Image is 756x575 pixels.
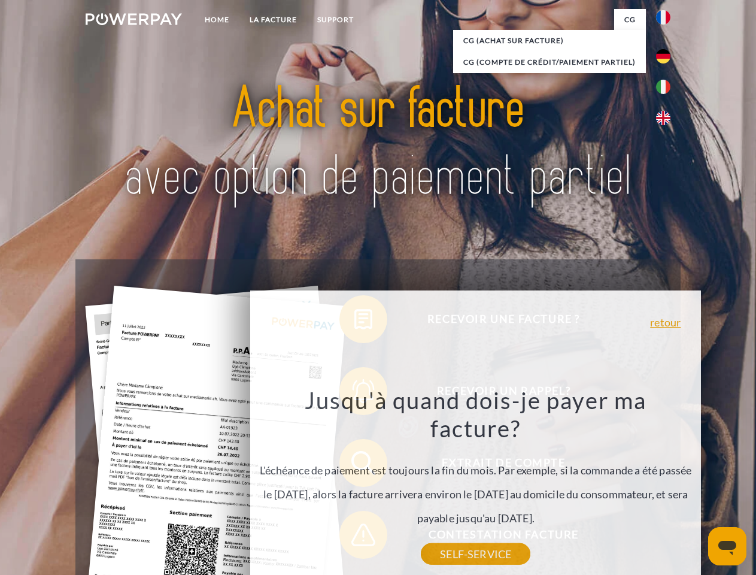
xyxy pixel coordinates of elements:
[656,111,670,125] img: en
[656,49,670,63] img: de
[656,10,670,25] img: fr
[453,30,646,52] a: CG (achat sur facture)
[239,9,307,31] a: LA FACTURE
[421,543,530,565] a: SELF-SERVICE
[86,13,182,25] img: logo-powerpay-white.svg
[195,9,239,31] a: Home
[257,386,694,554] div: L'échéance de paiement est toujours la fin du mois. Par exemple, si la commande a été passée le [...
[708,527,746,565] iframe: Bouton de lancement de la fenêtre de messagerie
[656,80,670,94] img: it
[257,386,694,443] h3: Jusqu'à quand dois-je payer ma facture?
[650,317,681,328] a: retour
[614,9,646,31] a: CG
[453,52,646,73] a: CG (Compte de crédit/paiement partiel)
[114,57,642,229] img: title-powerpay_fr.svg
[307,9,364,31] a: Support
